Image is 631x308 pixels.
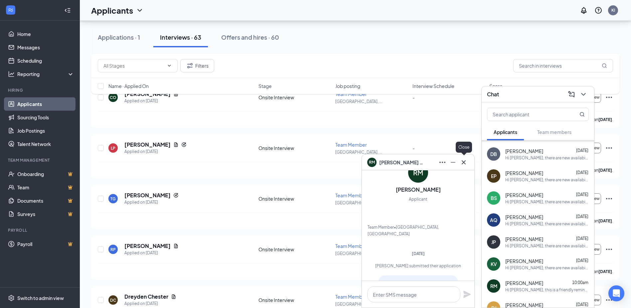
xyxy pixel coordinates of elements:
div: Team Management [8,157,73,163]
span: [PERSON_NAME] [505,148,543,154]
span: [PERSON_NAME] Miles [379,159,426,166]
span: [DATE] [576,214,588,219]
div: Interviews · 63 [160,33,201,41]
h3: Chat [487,91,499,98]
b: [DATE] [598,117,612,122]
span: [PERSON_NAME] [505,192,543,198]
svg: Collapse [64,7,71,14]
h5: [PERSON_NAME] [124,192,171,199]
span: [DATE] [576,148,588,153]
span: [PERSON_NAME] [505,258,543,264]
svg: Reapply [173,193,179,198]
span: Name · Applied On [108,83,149,89]
p: [GEOGRAPHIC_DATA], ... [335,99,408,104]
div: LP [111,145,115,151]
a: DocumentsCrown [17,194,74,207]
span: - [412,145,415,151]
svg: Ellipses [605,296,613,304]
svg: Document [171,294,176,299]
div: KI [611,7,615,13]
div: AQ [490,217,497,223]
div: Close [456,142,472,153]
a: Sourcing Tools [17,111,74,124]
a: TeamCrown [17,181,74,194]
span: [PERSON_NAME] [505,236,543,242]
h1: Applicants [91,5,133,16]
h3: [PERSON_NAME] [396,186,441,193]
div: Hi [PERSON_NAME], there are new availabilities for an interview. This is a reminder to schedule y... [505,155,589,161]
svg: WorkstreamLogo [7,7,14,13]
span: Team Member [335,294,367,300]
div: Onsite Interview [258,145,331,151]
div: Reporting [17,71,75,77]
b: [DATE] [598,218,612,223]
h5: [PERSON_NAME] [124,141,171,148]
div: Onsite Interview [258,195,331,202]
p: [GEOGRAPHIC_DATA], ... [335,200,408,206]
div: Applied on [DATE] [124,199,179,206]
svg: ChevronDown [579,90,587,98]
a: Home [17,27,74,41]
input: Search in interviews [513,59,613,72]
div: Hi [PERSON_NAME], there are new availabilities for an interview. This is a reminder to schedule y... [505,199,589,205]
div: Offers and hires · 60 [221,33,279,41]
svg: Document [173,243,179,249]
svg: Filter [186,62,194,70]
span: Applicants [494,129,517,135]
span: [DATE] [412,251,425,256]
span: Stage [258,83,272,89]
div: Hi [PERSON_NAME], there are new availabilities for an interview. This is a reminder to schedule y... [505,177,589,183]
button: ComposeMessage [566,89,577,100]
div: Switch to admin view [17,295,64,301]
svg: Reapply [181,142,187,147]
svg: Ellipses [605,245,613,253]
div: RM [490,283,497,289]
input: All Stages [103,62,164,69]
a: Talent Network [17,137,74,151]
span: Team members [537,129,571,135]
button: Minimize [448,157,458,168]
div: EP [491,173,497,179]
div: Onsite Interview [258,297,331,303]
svg: ComposeMessage [567,90,575,98]
div: Applied on [DATE] [124,250,179,256]
div: Onsite Interview [258,246,331,253]
div: Hi [PERSON_NAME], there are new availabilities for an interview. This is a reminder to schedule y... [505,265,589,271]
div: Applied on [DATE] [124,98,179,104]
span: Team Member [335,192,367,198]
svg: Cross [460,158,468,166]
b: [DATE] [598,168,612,173]
svg: Notifications [580,6,588,14]
div: Open Intercom Messenger [608,285,624,301]
button: ChevronDown [578,89,589,100]
div: RP [110,247,116,252]
a: Scheduling [17,54,74,67]
svg: Plane [463,290,471,298]
a: SurveysCrown [17,207,74,221]
h5: [PERSON_NAME] [124,242,171,250]
div: Hi [PERSON_NAME], there are new availabilities for an interview. This is a reminder to schedule y... [505,243,589,249]
div: Hi [PERSON_NAME], there are new availabilities for an interview. This is a reminder to schedule y... [505,221,589,227]
span: 10:00am [572,280,588,285]
button: Ellipses [437,157,448,168]
div: JP [491,239,496,245]
svg: QuestionInfo [594,6,602,14]
h5: Dreyden Chester [124,293,168,300]
div: [PERSON_NAME] submitted their application [368,263,469,269]
a: OnboardingCrown [17,167,74,181]
span: [DATE] [576,170,588,175]
svg: Ellipses [438,158,446,166]
span: [PERSON_NAME] [505,170,543,176]
span: [PERSON_NAME] [505,214,543,220]
span: Team Member [335,243,367,249]
div: Applied on [DATE] [124,148,187,155]
div: DB [490,151,497,157]
span: [PERSON_NAME] [505,280,543,286]
p: [GEOGRAPHIC_DATA], ... [335,301,408,307]
b: [DATE] [598,269,612,274]
div: KV [491,261,497,267]
span: Team Member [335,142,367,148]
span: Job posting [335,83,360,89]
div: Applicant [409,196,427,203]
